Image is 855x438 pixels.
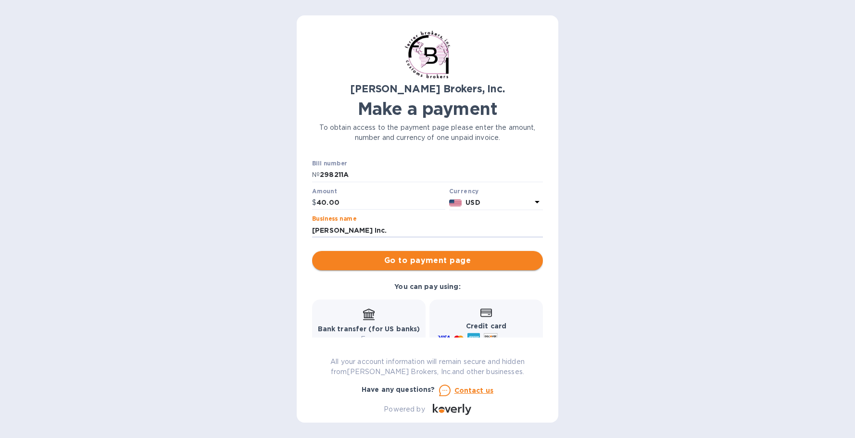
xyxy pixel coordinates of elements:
b: [PERSON_NAME] Brokers, Inc. [350,83,504,95]
p: № [312,170,320,180]
input: Enter bill number [320,168,543,182]
label: Amount [312,188,337,194]
u: Contact us [454,387,494,394]
p: To obtain access to the payment page please enter the amount, number and currency of one unpaid i... [312,123,543,143]
button: Go to payment page [312,251,543,270]
label: Bill number [312,161,347,167]
b: Credit card [466,322,506,330]
h1: Make a payment [312,99,543,119]
b: Bank transfer (for US banks) [318,325,420,333]
input: 0.00 [316,196,445,210]
b: Currency [449,188,479,195]
p: All your account information will remain secure and hidden from [PERSON_NAME] Brokers, Inc. and o... [312,357,543,377]
label: Business name [312,216,356,222]
span: and more... [502,336,537,343]
b: Have any questions? [362,386,435,393]
img: USD [449,200,462,206]
p: Free [318,334,420,344]
b: USD [465,199,480,206]
p: $ [312,198,316,208]
span: Go to payment page [320,255,535,266]
p: Powered by [384,404,425,414]
input: Enter business name [312,223,543,238]
b: You can pay using: [394,283,460,290]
